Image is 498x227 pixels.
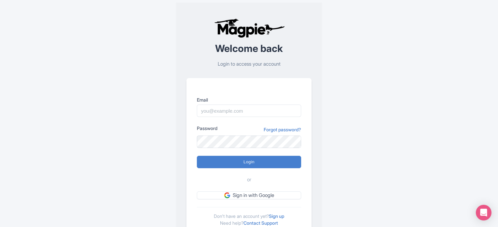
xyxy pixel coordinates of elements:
a: Sign in with Google [197,191,301,200]
a: Sign up [269,213,284,219]
img: logo-ab69f6fb50320c5b225c76a69d11143b.png [212,18,286,38]
label: Email [197,96,301,103]
h2: Welcome back [186,43,312,54]
div: Open Intercom Messenger [476,205,491,220]
span: or [247,176,251,184]
img: google.svg [224,192,230,198]
a: Forgot password? [264,126,301,133]
div: Don't have an account yet? Need help? [197,207,301,226]
label: Password [197,125,217,132]
p: Login to access your account [186,60,312,68]
input: Login [197,156,301,168]
input: you@example.com [197,105,301,117]
a: Contact Support [243,220,278,226]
